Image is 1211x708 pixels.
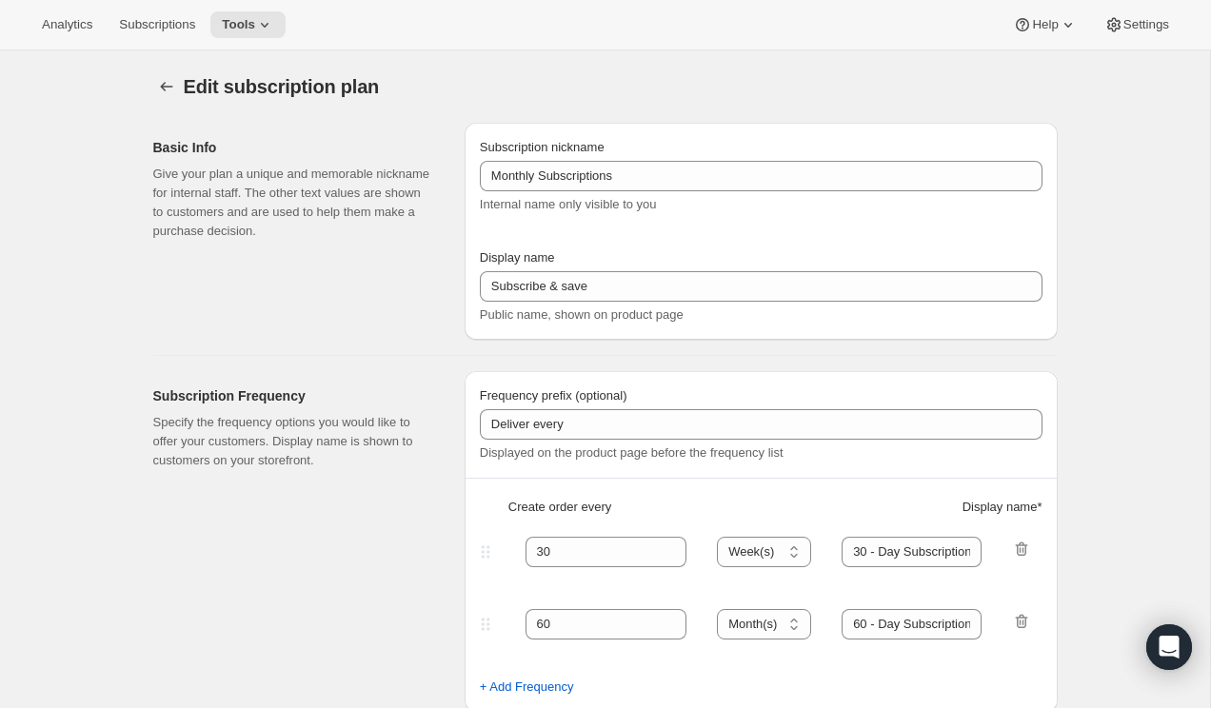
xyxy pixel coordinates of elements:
[153,386,434,405] h2: Subscription Frequency
[480,409,1042,440] input: Deliver every
[222,17,255,32] span: Tools
[184,76,380,97] span: Edit subscription plan
[1093,11,1181,38] button: Settings
[480,250,555,265] span: Display name
[1146,624,1192,670] div: Open Intercom Messenger
[153,413,434,470] p: Specify the frequency options you would like to offer your customers. Display name is shown to cu...
[108,11,207,38] button: Subscriptions
[210,11,286,38] button: Tools
[30,11,104,38] button: Analytics
[468,672,586,702] button: + Add Frequency
[842,537,982,567] input: 1 month
[1032,17,1058,32] span: Help
[480,388,627,403] span: Frequency prefix (optional)
[153,138,434,157] h2: Basic Info
[508,498,611,517] span: Create order every
[480,271,1042,302] input: Subscribe & Save
[1002,11,1088,38] button: Help
[480,445,784,460] span: Displayed on the product page before the frequency list
[963,498,1042,517] span: Display name *
[480,140,605,154] span: Subscription nickname
[842,609,982,639] input: 1 month
[153,73,180,100] button: Subscription plans
[480,307,684,322] span: Public name, shown on product page
[119,17,195,32] span: Subscriptions
[153,165,434,241] p: Give your plan a unique and memorable nickname for internal staff. The other text values are show...
[480,161,1042,191] input: Subscribe & Save
[42,17,92,32] span: Analytics
[1123,17,1169,32] span: Settings
[480,197,657,211] span: Internal name only visible to you
[480,678,574,697] span: + Add Frequency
